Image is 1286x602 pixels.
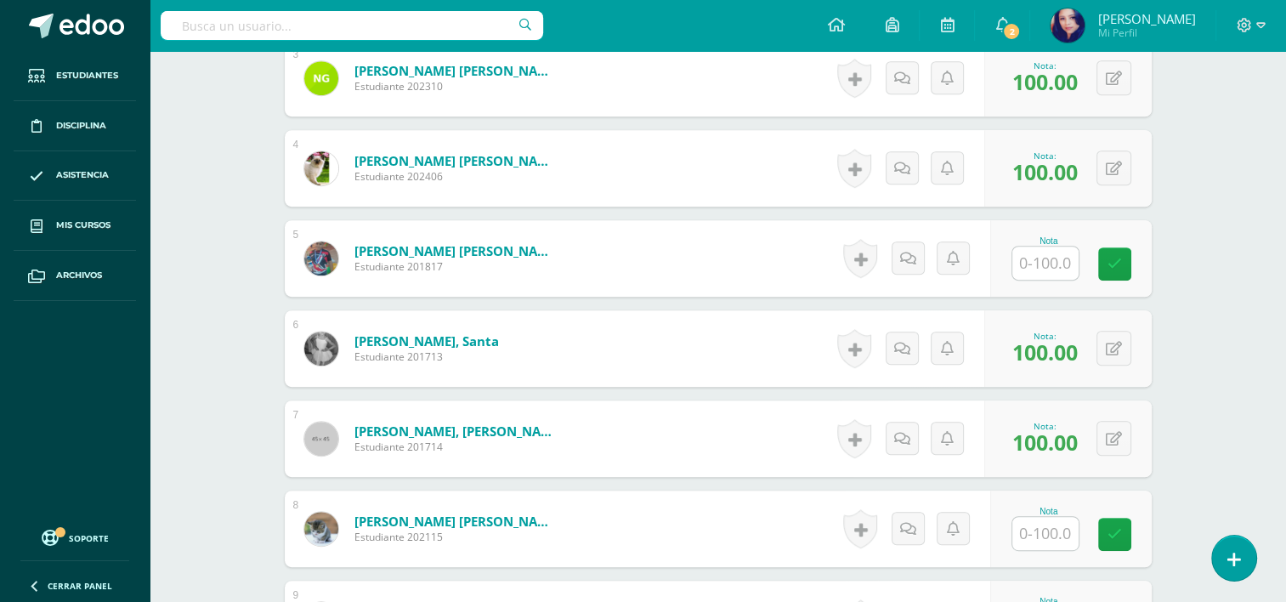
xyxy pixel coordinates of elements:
img: 07244a1671338f8129d0a23ffc39d782.png [1051,9,1085,43]
div: Nota: [1012,330,1078,342]
a: Mis cursos [14,201,136,251]
div: Nota [1011,236,1086,246]
img: 944d1d4e2492142b33f267b8c303ef5b.png [304,332,338,366]
a: Asistencia [14,151,136,202]
img: 4e379a1e11d67148e86df473663b8737.png [304,512,338,546]
a: Soporte [20,525,129,548]
img: 0504062480c12e1b7518e0322845d98e.png [304,241,338,275]
div: Nota: [1012,60,1078,71]
span: Estudiante 202406 [354,169,558,184]
span: Cerrar panel [48,580,112,592]
span: [PERSON_NAME] [1097,10,1195,27]
span: Mi Perfil [1097,26,1195,40]
span: Estudiante 201817 [354,259,558,274]
a: [PERSON_NAME] [PERSON_NAME] [354,242,558,259]
span: Asistencia [56,168,109,182]
img: 862901200a4a036acfe77134bafa402e.png [304,151,338,185]
span: Estudiante 202310 [354,79,558,94]
a: [PERSON_NAME] [PERSON_NAME] [354,62,558,79]
a: [PERSON_NAME] [PERSON_NAME] [354,152,558,169]
span: Disciplina [56,119,106,133]
img: 45x45 [304,422,338,456]
div: Nota [1011,507,1086,516]
img: 24ef6c7aa9a96f414c5198a617d53c05.png [304,61,338,95]
span: 2 [1002,22,1021,41]
a: Estudiantes [14,51,136,101]
a: Disciplina [14,101,136,151]
div: Nota: [1012,420,1078,432]
span: 100.00 [1012,428,1078,457]
a: [PERSON_NAME] [PERSON_NAME] [354,513,558,530]
span: Estudiantes [56,69,118,82]
input: 0-100.0 [1012,247,1079,280]
span: 100.00 [1012,338,1078,366]
a: [PERSON_NAME], Santa [354,332,499,349]
div: Nota: [1012,150,1078,162]
input: Busca un usuario... [161,11,543,40]
span: 100.00 [1012,67,1078,96]
a: Archivos [14,251,136,301]
span: 100.00 [1012,157,1078,186]
input: 0-100.0 [1012,517,1079,550]
a: [PERSON_NAME], [PERSON_NAME] [354,423,558,440]
span: Archivos [56,269,102,282]
span: Soporte [69,532,109,544]
span: Estudiante 201713 [354,349,499,364]
span: Estudiante 202115 [354,530,558,544]
span: Estudiante 201714 [354,440,558,454]
span: Mis cursos [56,219,110,232]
